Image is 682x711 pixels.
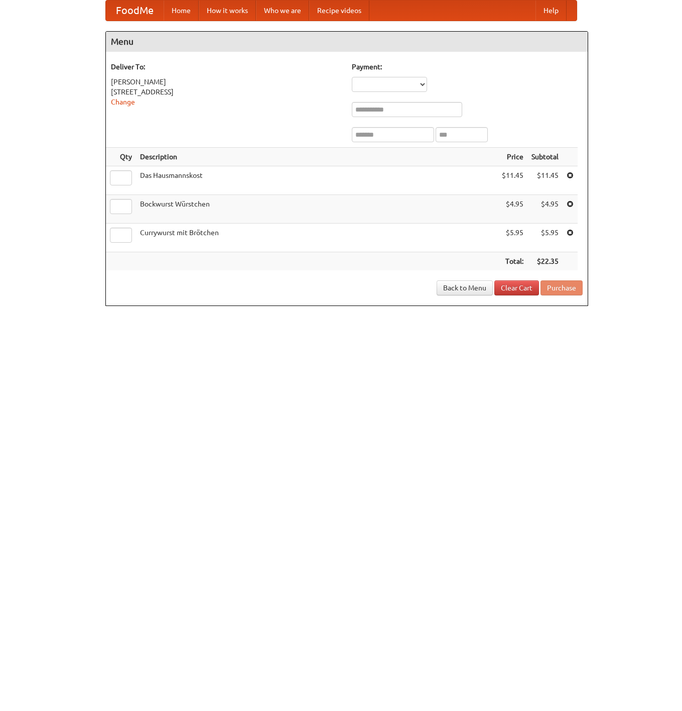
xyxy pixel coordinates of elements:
[527,195,563,224] td: $4.95
[498,148,527,166] th: Price
[352,62,583,72] h5: Payment:
[256,1,309,21] a: Who we are
[136,166,498,195] td: Das Hausmannskost
[527,252,563,271] th: $22.35
[535,1,567,21] a: Help
[437,280,493,295] a: Back to Menu
[309,1,369,21] a: Recipe videos
[164,1,199,21] a: Home
[498,252,527,271] th: Total:
[111,98,135,106] a: Change
[136,195,498,224] td: Bockwurst Würstchen
[527,224,563,252] td: $5.95
[106,148,136,166] th: Qty
[106,32,588,52] h4: Menu
[136,224,498,252] td: Currywurst mit Brötchen
[136,148,498,166] th: Description
[498,224,527,252] td: $5.95
[494,280,539,295] a: Clear Cart
[106,1,164,21] a: FoodMe
[540,280,583,295] button: Purchase
[199,1,256,21] a: How it works
[111,62,342,72] h5: Deliver To:
[527,148,563,166] th: Subtotal
[527,166,563,195] td: $11.45
[498,195,527,224] td: $4.95
[111,87,342,97] div: [STREET_ADDRESS]
[111,77,342,87] div: [PERSON_NAME]
[498,166,527,195] td: $11.45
